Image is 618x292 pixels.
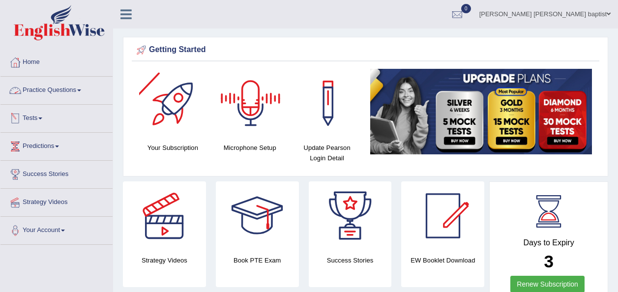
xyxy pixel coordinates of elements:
[123,255,206,265] h4: Strategy Videos
[309,255,392,265] h4: Success Stories
[500,238,597,247] h4: Days to Expiry
[139,143,206,153] h4: Your Subscription
[0,161,113,185] a: Success Stories
[0,133,113,157] a: Predictions
[0,49,113,73] a: Home
[401,255,484,265] h4: EW Booklet Download
[0,217,113,241] a: Your Account
[0,105,113,129] a: Tests
[216,255,299,265] h4: Book PTE Exam
[294,143,361,163] h4: Update Pearson Login Detail
[544,252,553,271] b: 3
[216,143,284,153] h4: Microphone Setup
[461,4,471,13] span: 0
[0,77,113,101] a: Practice Questions
[134,43,597,58] div: Getting Started
[0,189,113,213] a: Strategy Videos
[370,69,592,154] img: small5.jpg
